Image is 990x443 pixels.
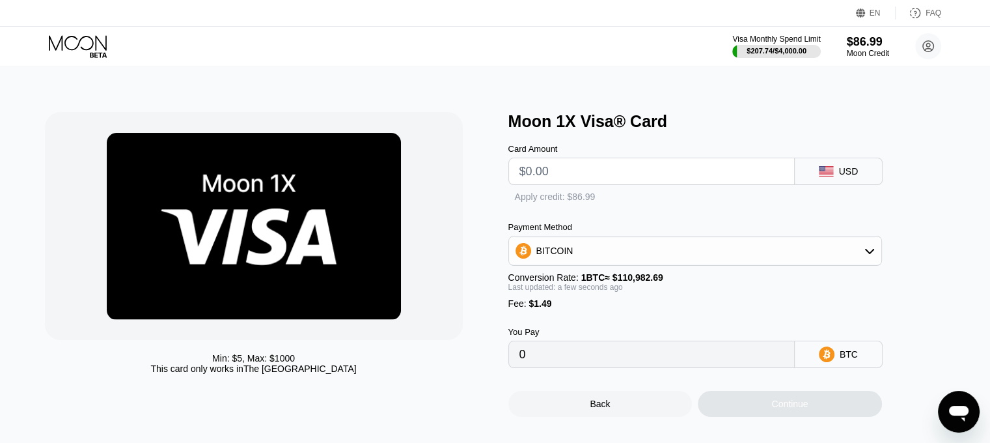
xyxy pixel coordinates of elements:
[839,166,859,177] div: USD
[508,272,882,283] div: Conversion Rate:
[938,391,980,433] iframe: Dugme za pokretanje prozora za razmenu poruka
[732,35,820,44] div: Visa Monthly Spend Limit
[590,399,610,409] div: Back
[529,298,551,309] span: $1.49
[581,272,663,283] span: 1 BTC ≈ $110,982.69
[508,298,882,309] div: Fee :
[926,8,941,18] div: FAQ
[212,353,295,364] div: Min: $ 5 , Max: $ 1000
[847,49,889,58] div: Moon Credit
[847,35,889,58] div: $86.99Moon Credit
[519,158,784,184] input: $0.00
[515,192,596,202] div: Apply credit: $86.99
[840,349,858,360] div: BTC
[847,35,889,49] div: $86.99
[509,238,881,264] div: BITCOIN
[508,222,882,232] div: Payment Method
[150,364,356,374] div: This card only works in The [GEOGRAPHIC_DATA]
[508,391,693,417] div: Back
[508,283,882,292] div: Last updated: a few seconds ago
[856,7,896,20] div: EN
[508,112,959,131] div: Moon 1X Visa® Card
[732,35,820,58] div: Visa Monthly Spend Limit$207.74/$4,000.00
[896,7,941,20] div: FAQ
[536,246,573,256] div: BITCOIN
[508,327,795,337] div: You Pay
[870,8,881,18] div: EN
[747,47,806,55] div: $207.74 / $4,000.00
[508,144,795,154] div: Card Amount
